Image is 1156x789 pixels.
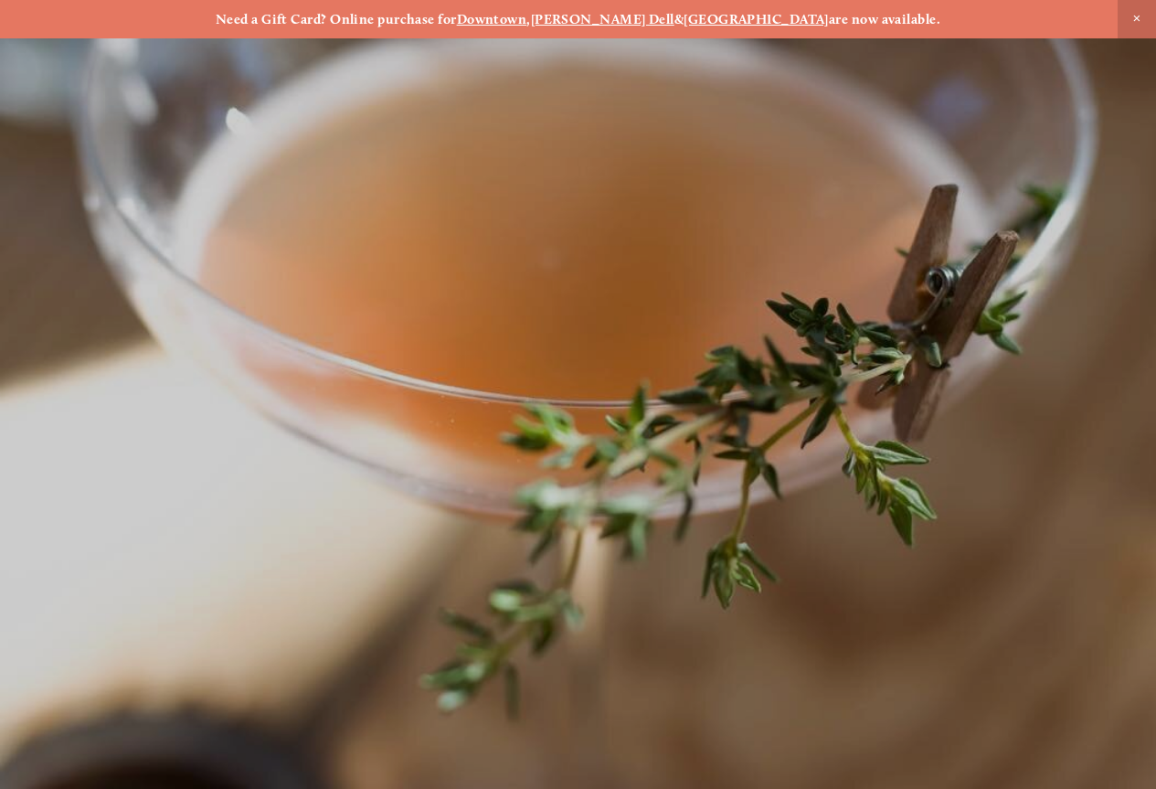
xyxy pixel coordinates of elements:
[216,11,457,27] strong: Need a Gift Card? Online purchase for
[531,11,674,27] a: [PERSON_NAME] Dell
[684,11,829,27] a: [GEOGRAPHIC_DATA]
[526,11,530,27] strong: ,
[829,11,940,27] strong: are now available.
[457,11,527,27] a: Downtown
[674,11,684,27] strong: &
